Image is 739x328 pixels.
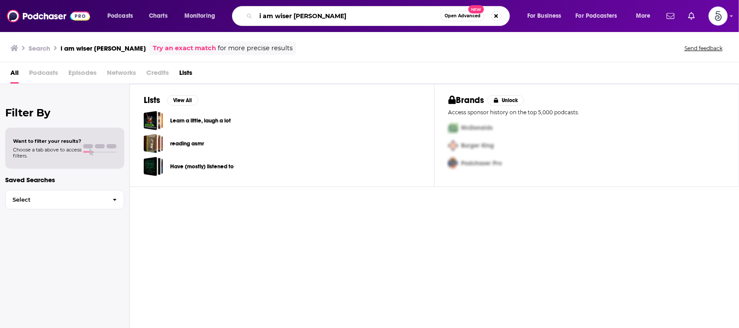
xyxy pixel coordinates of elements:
button: Send feedback [682,45,725,52]
a: Show notifications dropdown [663,9,678,23]
a: Lists [179,66,192,84]
h2: Brands [449,95,484,106]
a: reading asmr [170,139,204,148]
img: Second Pro Logo [445,137,461,154]
a: All [10,66,19,84]
span: Choose a tab above to access filters. [13,147,81,159]
button: open menu [570,9,630,23]
button: open menu [178,9,226,23]
span: McDonalds [461,124,493,132]
span: Burger King [461,142,494,149]
input: Search podcasts, credits, & more... [256,9,441,23]
a: Learn a little, laugh a lot [170,116,231,125]
h3: Search [29,44,50,52]
span: Networks [107,66,136,84]
span: Podcasts [29,66,58,84]
span: Podcasts [107,10,133,22]
span: Charts [149,10,168,22]
span: Monitoring [184,10,215,22]
span: Podchaser Pro [461,160,502,167]
h2: Lists [144,95,160,106]
span: Logged in as Spiral5-G2 [709,6,728,26]
div: Search podcasts, credits, & more... [240,6,518,26]
p: Saved Searches [5,176,124,184]
span: For Podcasters [576,10,617,22]
button: open menu [101,9,144,23]
button: open menu [521,9,572,23]
button: Unlock [487,95,524,106]
a: reading asmr [144,134,163,153]
span: Credits [146,66,169,84]
p: Access sponsor history on the top 5,000 podcasts. [449,109,725,116]
button: View All [167,95,198,106]
span: For Business [527,10,562,22]
a: Learn a little, laugh a lot [144,111,163,130]
span: Episodes [68,66,97,84]
button: Show profile menu [709,6,728,26]
a: Have (mostly) listened to [170,162,234,171]
button: open menu [630,9,662,23]
span: Want to filter your results? [13,138,81,144]
span: Open Advanced [445,14,481,18]
a: Try an exact match [153,43,216,53]
button: Open AdvancedNew [441,11,484,21]
a: Charts [143,9,173,23]
a: ListsView All [144,95,198,106]
img: Third Pro Logo [445,154,461,172]
h2: Filter By [5,106,124,119]
span: Select [6,197,106,203]
img: Podchaser - Follow, Share and Rate Podcasts [7,8,90,24]
h3: i am wiser [PERSON_NAME] [61,44,146,52]
span: New [468,5,484,13]
img: First Pro Logo [445,119,461,137]
button: Select [5,190,124,209]
span: for more precise results [218,43,293,53]
a: Show notifications dropdown [685,9,698,23]
span: More [636,10,651,22]
a: Have (mostly) listened to [144,157,163,176]
img: User Profile [709,6,728,26]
